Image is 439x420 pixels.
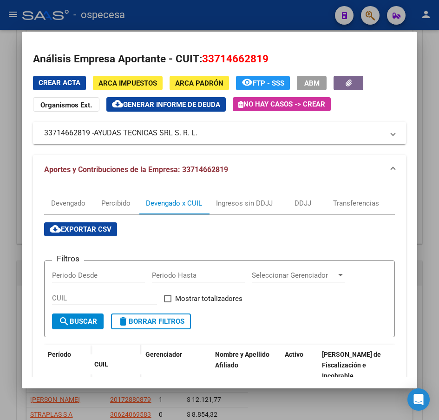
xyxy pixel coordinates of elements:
[202,53,269,65] span: 33714662819
[111,313,191,329] button: Borrar Filtros
[94,360,108,368] span: CUIL
[170,76,229,90] button: ARCA Padrón
[118,316,129,327] mat-icon: delete
[40,101,92,109] strong: Organismos Ext.
[94,127,197,139] span: AYUDAS TECNICAS SRL S. R. L.
[101,198,131,208] div: Percibido
[93,76,163,90] button: ARCA Impuestos
[51,198,85,208] div: Devengado
[50,223,61,234] mat-icon: cloud_download
[33,51,406,67] h2: Análisis Empresa Aportante - CUIT:
[253,79,284,87] span: FTP - SSS
[48,351,71,358] span: Período
[295,198,311,208] div: DDJJ
[285,351,303,358] span: Activo
[33,122,406,144] mat-expansion-panel-header: 33714662819 -AYUDAS TECNICAS SRL S. R. L.
[142,345,211,407] datatable-header-cell: Gerenciador
[33,155,406,185] mat-expansion-panel-header: Aportes y Contribuciones de la Empresa: 33714662819
[281,345,318,407] datatable-header-cell: Activo
[318,345,388,407] datatable-header-cell: Deuda Bruta Neto de Fiscalización e Incobrable
[33,76,86,90] button: Crear Acta
[44,127,384,139] mat-panel-title: 33714662819 -
[44,345,91,384] datatable-header-cell: Período
[112,98,123,109] mat-icon: cloud_download
[50,225,111,233] span: Exportar CSV
[211,345,281,407] datatable-header-cell: Nombre y Apellido Afiliado
[91,354,142,374] datatable-header-cell: CUIL
[44,165,228,174] span: Aportes y Contribuciones de la Empresa: 33714662819
[59,316,70,327] mat-icon: search
[98,79,157,87] span: ARCA Impuestos
[233,97,331,111] button: No hay casos -> Crear
[215,351,269,369] span: Nombre y Apellido Afiliado
[106,97,226,112] button: Generar informe de deuda
[145,351,182,358] span: Gerenciador
[242,77,253,88] mat-icon: remove_red_eye
[238,100,325,108] span: No hay casos -> Crear
[216,198,273,208] div: Ingresos sin DDJJ
[146,198,202,208] div: Devengado x CUIL
[33,97,99,112] button: Organismos Ext.
[175,293,242,304] span: Mostrar totalizadores
[252,271,336,280] span: Seleccionar Gerenciador
[59,317,97,326] span: Buscar
[52,313,104,329] button: Buscar
[333,198,379,208] div: Transferencias
[297,76,327,90] button: ABM
[407,388,430,411] div: Open Intercom Messenger
[52,253,84,264] h3: Filtros
[44,222,117,236] button: Exportar CSV
[118,317,184,326] span: Borrar Filtros
[175,79,223,87] span: ARCA Padrón
[236,76,290,90] button: FTP - SSS
[322,351,381,380] span: [PERSON_NAME] de Fiscalización e Incobrable
[39,79,80,87] span: Crear Acta
[123,100,220,109] span: Generar informe de deuda
[304,79,320,87] span: ABM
